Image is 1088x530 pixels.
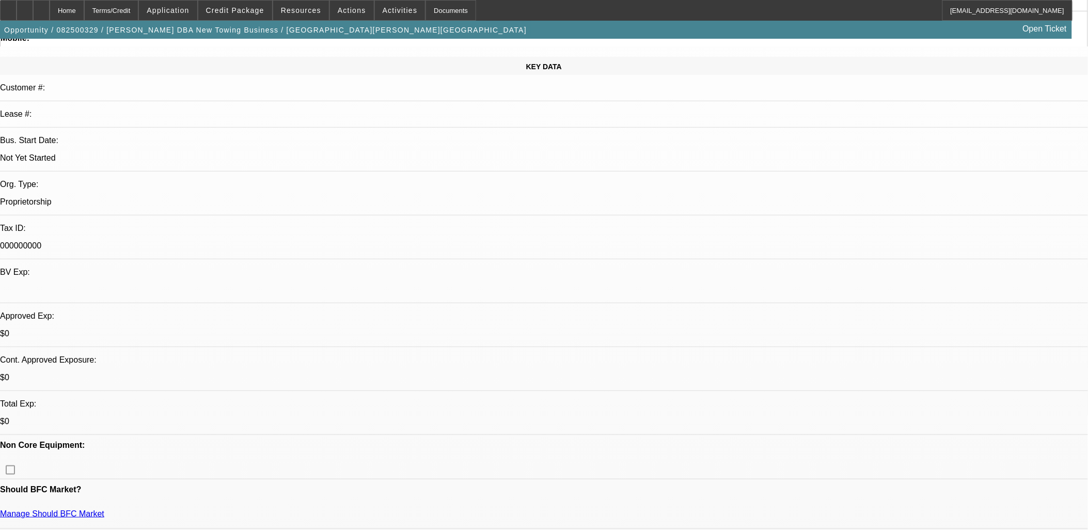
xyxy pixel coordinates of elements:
[338,6,366,14] span: Actions
[1019,20,1071,38] a: Open Ticket
[273,1,329,20] button: Resources
[375,1,425,20] button: Activities
[198,1,272,20] button: Credit Package
[383,6,418,14] span: Activities
[330,1,374,20] button: Actions
[206,6,264,14] span: Credit Package
[139,1,197,20] button: Application
[526,63,562,71] span: KEY DATA
[147,6,189,14] span: Application
[4,26,527,34] span: Opportunity / 082500329 / [PERSON_NAME] DBA New Towing Business / [GEOGRAPHIC_DATA][PERSON_NAME][...
[281,6,321,14] span: Resources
